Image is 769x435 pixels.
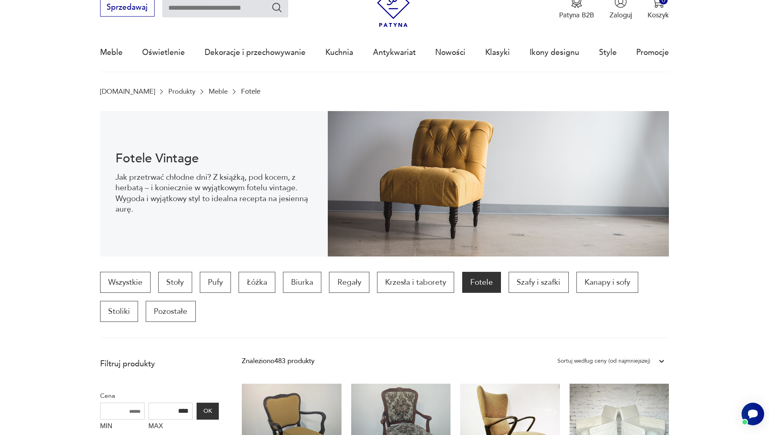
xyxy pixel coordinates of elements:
a: Sprzedawaj [100,5,155,11]
p: Fotele [241,88,260,95]
button: OK [197,403,218,420]
div: Sortuj według ceny (od najmniejszej) [557,356,650,366]
label: MAX [149,420,193,435]
a: Promocje [636,34,669,71]
a: Stoły [158,272,192,293]
a: Wszystkie [100,272,151,293]
p: Koszyk [647,11,669,20]
a: Produkty [168,88,195,95]
iframe: Smartsupp widget button [742,403,764,425]
a: Kuchnia [325,34,353,71]
p: Cena [100,391,219,401]
a: Meble [100,34,123,71]
a: Nowości [435,34,465,71]
label: MIN [100,420,145,435]
a: Meble [209,88,228,95]
a: Fotele [462,272,501,293]
div: Znaleziono 483 produkty [242,356,314,366]
a: Antykwariat [373,34,416,71]
a: Szafy i szafki [509,272,568,293]
a: Dekoracje i przechowywanie [205,34,306,71]
a: [DOMAIN_NAME] [100,88,155,95]
a: Pufy [200,272,231,293]
a: Stoliki [100,301,138,322]
p: Zaloguj [610,11,632,20]
a: Ikony designu [530,34,579,71]
a: Regały [329,272,369,293]
a: Łóżka [239,272,275,293]
a: Style [599,34,617,71]
button: Szukaj [271,2,283,13]
a: Klasyki [485,34,510,71]
a: Pozostałe [146,301,195,322]
h1: Fotele Vintage [115,153,312,164]
a: Oświetlenie [142,34,185,71]
p: Jak przetrwać chłodne dni? Z książką, pod kocem, z herbatą – i koniecznie w wyjątkowym fotelu vin... [115,172,312,215]
a: Biurka [283,272,321,293]
img: 9275102764de9360b0b1aa4293741aa9.jpg [328,111,669,256]
p: Filtruj produkty [100,359,219,369]
p: Patyna B2B [559,11,594,20]
a: Kanapy i sofy [576,272,638,293]
a: Krzesła i taborety [377,272,454,293]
